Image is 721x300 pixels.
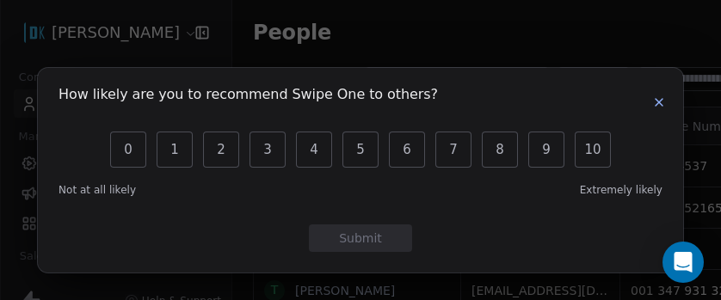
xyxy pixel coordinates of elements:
button: 9 [528,132,564,168]
span: Not at all likely [59,183,136,197]
button: 3 [250,132,286,168]
button: 5 [342,132,379,168]
button: 1 [157,132,193,168]
button: 2 [203,132,239,168]
h1: How likely are you to recommend Swipe One to others? [59,89,438,106]
button: 10 [575,132,611,168]
button: 7 [435,132,471,168]
button: 8 [482,132,518,168]
button: 4 [296,132,332,168]
span: Extremely likely [580,183,662,197]
button: Submit [309,224,412,252]
button: 0 [110,132,146,168]
button: 6 [389,132,425,168]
